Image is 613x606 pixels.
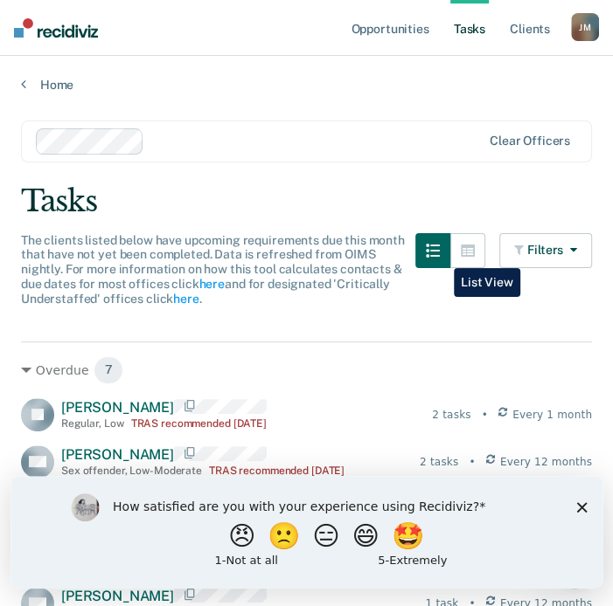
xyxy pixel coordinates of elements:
div: • [469,454,475,470]
span: 7 [94,356,124,384]
div: 2 tasks [432,407,470,423]
span: Every 1 month [512,407,592,423]
a: Home [21,77,592,93]
a: here [173,292,199,306]
div: TRAS recommended [DATE] [131,417,267,430]
div: Tasks [21,183,592,219]
div: • [482,407,488,423]
span: [PERSON_NAME] [61,588,174,604]
div: Regular , Low [61,417,124,430]
div: Clear officers [490,134,570,148]
div: TRAS recommended [DATE] [209,465,345,477]
a: here [199,277,225,291]
div: Overdue 7 [21,356,592,384]
button: JM [571,13,599,41]
span: The clients listed below have upcoming requirements due this month that have not yet been complet... [21,233,405,306]
div: 2 tasks [420,454,458,470]
span: [PERSON_NAME] [61,399,174,416]
iframe: Survey by Kim from Recidiviz [10,476,603,589]
img: Recidiviz [14,18,98,38]
span: [PERSON_NAME] [61,446,174,463]
span: Every 12 months [500,454,592,470]
button: Filters [499,233,592,268]
div: Sex offender , Low-Moderate [61,465,202,477]
div: J M [571,13,599,41]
